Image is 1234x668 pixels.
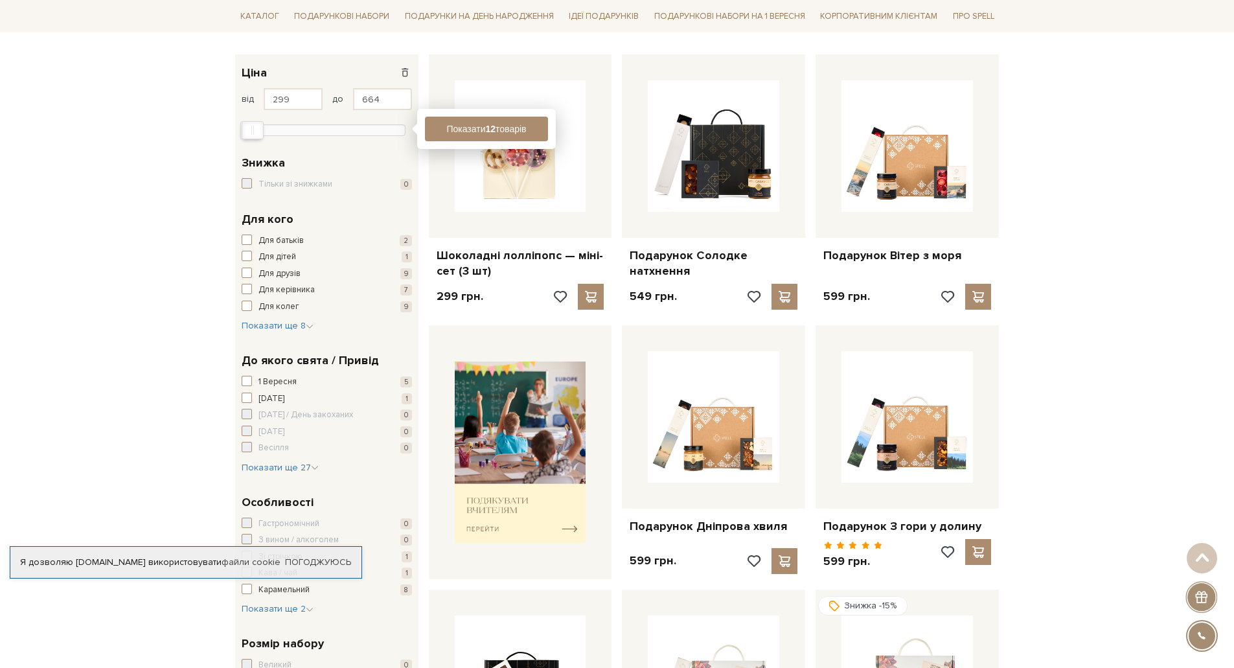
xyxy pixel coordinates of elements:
span: Гастрономічний [258,518,319,531]
a: Ідеї подарунків [564,6,644,27]
span: Знижка [242,154,285,172]
p: 549 грн. [630,289,677,304]
a: Погоджуюсь [285,557,351,568]
button: Тільки зі знижками 0 [242,178,412,191]
a: Шоколадні лолліпопс — міні-сет (3 шт) [437,248,604,279]
p: 299 грн. [437,289,483,304]
button: Показати ще 2 [242,603,314,616]
p: 599 грн. [630,553,676,568]
span: 0 [400,409,412,420]
span: Для кого [242,211,293,228]
p: 599 грн. [823,554,882,569]
span: до [332,93,343,105]
span: 5 [400,376,412,387]
span: 2 [400,235,412,246]
button: Гастрономічний 0 [242,518,412,531]
input: Ціна [264,88,323,110]
span: 0 [400,426,412,437]
button: Показати12товарів [425,117,548,141]
span: 1 [402,393,412,404]
span: Показати ще 8 [242,320,314,331]
button: [DATE] 0 [242,426,412,439]
a: Подарункові набори [289,6,394,27]
span: 0 [400,535,412,546]
span: [DATE] / День закоханих [258,409,353,422]
img: banner [455,362,586,544]
button: Для керівника 7 [242,284,412,297]
div: Я дозволяю [DOMAIN_NAME] використовувати [10,557,361,568]
button: Карамельний 8 [242,584,412,597]
a: Подарунок Солодке натхнення [630,248,797,279]
a: Каталог [235,6,284,27]
span: 1 [402,251,412,262]
span: 1 Вересня [258,376,297,389]
span: З вином / алкоголем [258,534,339,547]
span: Розмір набору [242,635,324,652]
span: 9 [400,301,412,312]
button: 1 Вересня 5 [242,376,412,389]
a: Про Spell [948,6,1000,27]
a: Подарунок З гори у долину [823,519,991,534]
button: [DATE] / День закоханих 0 [242,409,412,422]
span: Тільки зі знижками [258,178,332,191]
span: Показати ще 27 [242,462,319,473]
span: Карамельний [258,584,310,597]
a: Подарунок Дніпрова хвиля [630,519,797,534]
button: Для дітей 1 [242,251,412,264]
a: Подарункові набори на 1 Вересня [649,5,810,27]
b: 12 [485,124,496,134]
a: Подарунок Вітер з моря [823,248,991,263]
span: Особливості [242,494,314,511]
div: Min [240,121,262,139]
span: Для батьків [258,235,304,248]
div: Max [242,121,264,139]
span: Показати ще 2 [242,603,314,614]
span: Весілля [258,442,289,455]
span: 1 [402,568,412,579]
button: Для друзів 9 [242,268,412,281]
a: Подарунки на День народження [400,6,559,27]
span: Ціна [242,64,267,82]
span: Для дітей [258,251,296,264]
span: Для друзів [258,268,301,281]
input: Ціна [353,88,412,110]
span: від [242,93,254,105]
button: Показати ще 8 [242,319,314,332]
button: З вином / алкоголем 0 [242,534,412,547]
span: 7 [400,284,412,295]
button: [DATE] 1 [242,393,412,406]
a: файли cookie [222,557,280,568]
div: Знижка -15% [818,596,908,616]
button: Весілля 0 [242,442,412,455]
span: Для колег [258,301,299,314]
span: [DATE] [258,393,284,406]
a: Корпоративним клієнтам [815,5,943,27]
span: 0 [400,179,412,190]
span: [DATE] [258,426,284,439]
button: Показати ще 27 [242,461,319,474]
button: Для батьків 2 [242,235,412,248]
button: Для колег 9 [242,301,412,314]
span: До якого свята / Привід [242,352,379,369]
span: 0 [400,443,412,454]
span: 0 [400,518,412,529]
span: 8 [400,584,412,595]
p: 599 грн. [823,289,870,304]
span: Для керівника [258,284,315,297]
span: 1 [402,551,412,562]
span: 9 [400,268,412,279]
